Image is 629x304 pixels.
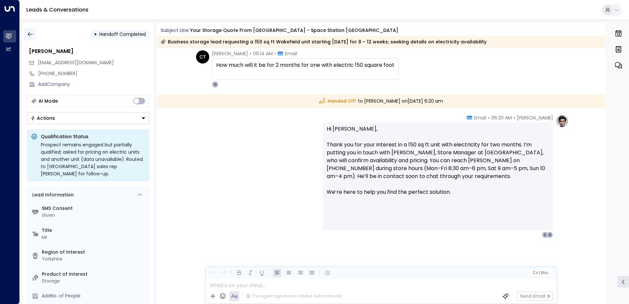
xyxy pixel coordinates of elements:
[161,38,487,45] div: Business storage lead requesting a 150 sq ft Wakefield unit starting [DATE] for 8 – 12 weeks; see...
[38,59,114,66] span: [EMAIL_ADDRESS][DOMAIN_NAME]
[196,50,209,63] div: CT
[27,112,149,124] div: Button group with a nested menu
[42,292,147,299] div: AddNo. of People
[488,114,490,121] span: •
[514,114,515,121] span: •
[532,270,548,275] span: Cc Bcc
[546,232,553,238] div: O
[42,249,147,256] label: Region of Interest
[42,234,147,241] div: Mr
[517,114,553,121] span: [PERSON_NAME]
[41,133,145,140] p: Qualification Status
[161,27,189,34] span: Subject Line:
[246,293,342,299] div: The agent signature is added automatically
[190,27,398,34] div: Your storage quote from [GEOGRAPHIC_DATA] - Space Station [GEOGRAPHIC_DATA]
[42,278,147,285] div: Storage
[474,114,486,121] span: Email
[212,81,218,88] div: O
[42,227,147,234] label: Title
[274,50,276,57] span: •
[42,212,147,219] div: Given
[212,50,248,57] span: [PERSON_NAME]
[26,6,88,13] a: Leads & Conversations
[539,270,540,275] span: |
[491,114,512,121] span: 06:20 AM
[42,256,147,263] div: Yorkshire
[38,81,149,88] div: AddCompany
[94,28,97,40] div: •
[42,271,147,278] label: Product of Interest
[556,114,569,128] img: profile-logo.png
[41,141,145,177] div: Prospect remains engaged but partially qualified; asked for pricing on electric units and another...
[99,31,146,38] span: Handoff Completed
[38,70,149,77] div: [PHONE_NUMBER]
[27,112,149,124] button: Actions
[30,191,74,198] div: Lead Information
[285,50,297,57] span: Email
[38,59,114,66] span: tolsoncharlie51@gmail.com
[38,98,58,104] div: AI Mode
[530,270,551,276] button: Cc|Bcc
[250,50,251,57] span: •
[208,269,216,277] button: Undo
[29,47,149,55] div: [PERSON_NAME]
[31,115,55,121] div: Actions
[319,98,356,105] span: Handed Off
[327,125,549,204] p: Hi [PERSON_NAME], Thank you for your interest in a 150 sq ft unit with electricity for two months...
[157,94,606,108] div: to [PERSON_NAME] on [DATE] 6:20 am
[542,232,548,238] div: C
[216,61,394,69] div: How much will it be for 2 months for one with electric 150 square foot
[253,50,273,57] span: 06:14 AM
[42,205,147,212] label: SMS Consent
[219,269,227,277] button: Redo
